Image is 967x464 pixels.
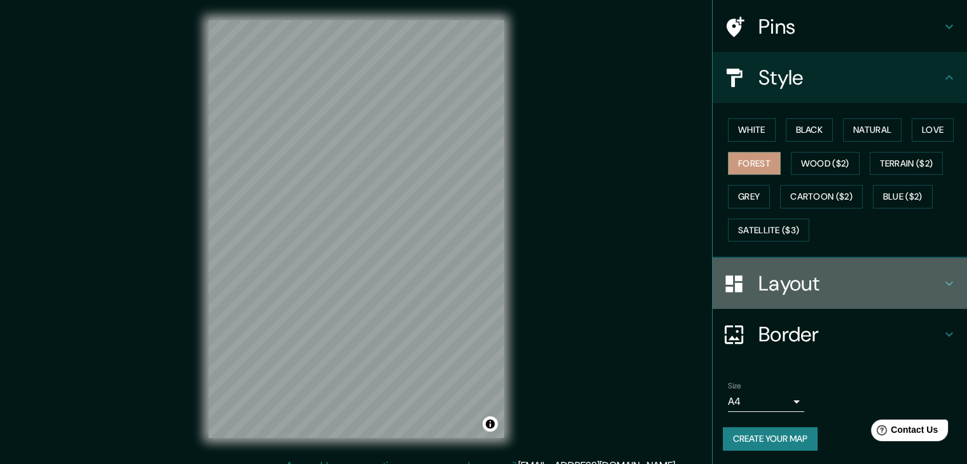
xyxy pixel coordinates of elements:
button: Grey [728,185,770,208]
button: Blue ($2) [873,185,933,208]
button: Love [912,118,954,142]
h4: Layout [758,271,942,296]
button: White [728,118,776,142]
h4: Style [758,65,942,90]
button: Natural [843,118,902,142]
label: Size [728,381,741,392]
button: Forest [728,152,781,175]
iframe: Help widget launcher [854,414,953,450]
h4: Border [758,322,942,347]
button: Toggle attribution [483,416,498,432]
button: Wood ($2) [791,152,860,175]
button: Create your map [723,427,818,451]
button: Black [786,118,833,142]
div: Style [713,52,967,103]
div: A4 [728,392,804,412]
div: Pins [713,1,967,52]
button: Cartoon ($2) [780,185,863,208]
h4: Pins [758,14,942,39]
button: Satellite ($3) [728,219,809,242]
canvas: Map [209,20,504,438]
div: Border [713,309,967,360]
button: Terrain ($2) [870,152,943,175]
div: Layout [713,258,967,309]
